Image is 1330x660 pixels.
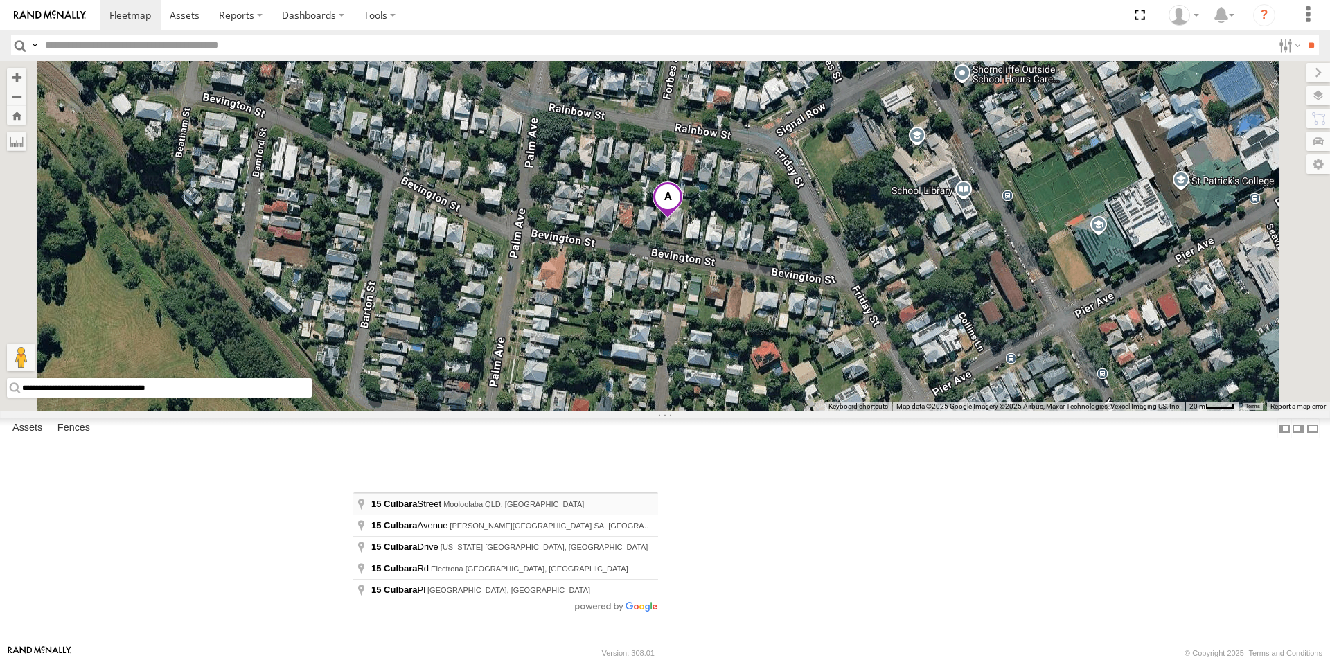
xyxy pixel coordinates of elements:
label: Measure [7,132,26,151]
button: Drag Pegman onto the map to open Street View [7,344,35,371]
a: Terms and Conditions [1249,649,1322,657]
span: Culbara [384,520,417,530]
span: 15 [371,520,381,530]
a: Terms (opens in new tab) [1245,403,1260,409]
a: Visit our Website [8,646,71,660]
span: Street [371,499,443,509]
span: [US_STATE] [GEOGRAPHIC_DATA], [GEOGRAPHIC_DATA] [441,543,648,551]
span: [PERSON_NAME][GEOGRAPHIC_DATA] SA, [GEOGRAPHIC_DATA] [450,521,687,530]
button: Keyboard shortcuts [828,402,888,411]
span: 15 [371,499,381,509]
label: Map Settings [1306,154,1330,174]
label: Fences [51,419,97,438]
img: rand-logo.svg [14,10,86,20]
div: Version: 308.01 [602,649,655,657]
label: Search Filter Options [1273,35,1303,55]
span: Map data ©2025 Google Imagery ©2025 Airbus, Maxar Technologies, Vexcel Imaging US, Inc. [896,402,1181,410]
button: Zoom Home [7,106,26,125]
label: Hide Summary Table [1306,418,1320,438]
i: ? [1253,4,1275,26]
span: Pl [371,585,427,595]
span: 15 Culbara [371,563,417,573]
div: © Copyright 2025 - [1185,649,1322,657]
label: Dock Summary Table to the Right [1291,418,1305,438]
span: Culbara [384,542,417,552]
button: Zoom out [7,87,26,106]
span: 20 m [1189,402,1205,410]
span: 15 [371,542,381,552]
span: 15 Culbara [371,585,417,595]
span: Drive [371,542,441,552]
button: Map scale: 20 m per 38 pixels [1185,402,1239,411]
span: Avenue [371,520,450,530]
button: Zoom in [7,68,26,87]
label: Dock Summary Table to the Left [1277,418,1291,438]
span: Culbara [384,499,417,509]
span: Rd [371,563,431,573]
a: Report a map error [1270,402,1326,410]
label: Assets [6,419,49,438]
label: Search Query [29,35,40,55]
span: [GEOGRAPHIC_DATA], [GEOGRAPHIC_DATA] [427,586,590,594]
span: Electrona [GEOGRAPHIC_DATA], [GEOGRAPHIC_DATA] [431,564,628,573]
span: Mooloolaba QLD, [GEOGRAPHIC_DATA] [443,500,584,508]
div: Laura Van Bruggen [1164,5,1204,26]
